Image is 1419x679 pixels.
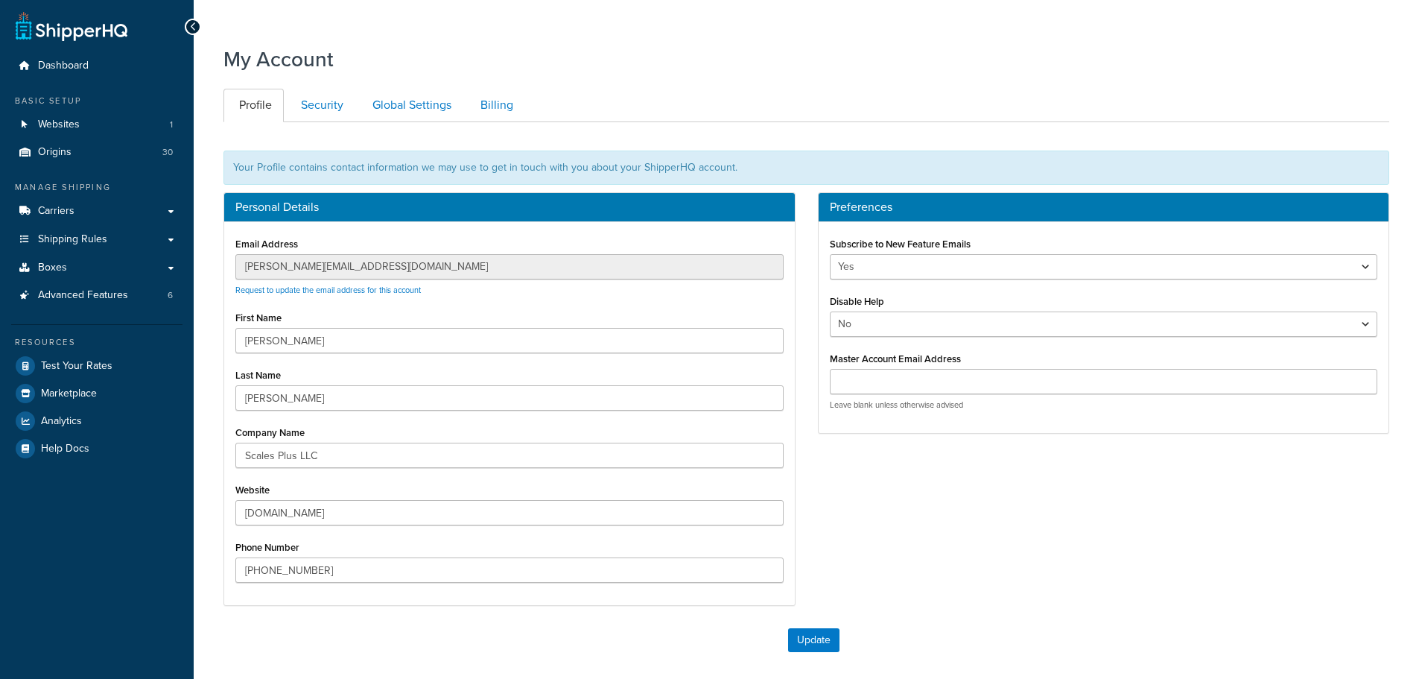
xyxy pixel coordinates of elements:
span: Test Your Rates [41,360,112,373]
label: Phone Number [235,542,299,553]
span: Advanced Features [38,289,128,302]
div: Resources [11,336,182,349]
label: First Name [235,312,282,323]
a: Help Docs [11,435,182,462]
label: Disable Help [830,296,884,307]
li: Websites [11,111,182,139]
span: Dashboard [38,60,89,72]
span: Analytics [41,415,82,428]
a: Global Settings [357,89,463,122]
li: Origins [11,139,182,166]
a: Profile [223,89,284,122]
div: Basic Setup [11,95,182,107]
button: Update [788,628,839,652]
label: Email Address [235,239,298,250]
a: Boxes [11,254,182,282]
a: Billing [465,89,525,122]
div: Manage Shipping [11,181,182,194]
a: Marketplace [11,380,182,407]
span: Origins [38,146,72,159]
label: Subscribe to New Feature Emails [830,239,971,250]
span: Carriers [38,205,74,218]
span: Websites [38,119,80,131]
p: Leave blank unless otherwise advised [830,399,1378,411]
li: Advanced Features [11,282,182,309]
span: Shipping Rules [38,233,107,246]
span: 6 [168,289,173,302]
a: Test Your Rates [11,353,182,379]
label: Company Name [235,427,305,438]
a: Request to update the email address for this account [235,284,421,296]
h3: Personal Details [235,200,784,214]
a: Carriers [11,198,182,225]
a: Origins 30 [11,139,182,166]
span: Boxes [38,262,67,274]
span: 30 [162,146,173,159]
h1: My Account [223,45,334,74]
a: Security [285,89,355,122]
a: Analytics [11,408,182,435]
a: Shipping Rules [11,226,182,253]
a: Advanced Features 6 [11,282,182,309]
span: 1 [170,119,173,131]
span: Marketplace [41,388,97,400]
div: Your Profile contains contact information we may use to get in touch with you about your ShipperH... [223,151,1389,185]
label: Website [235,484,270,496]
a: Websites 1 [11,111,182,139]
label: Master Account Email Address [830,353,961,364]
h3: Preferences [830,200,1378,214]
span: Help Docs [41,443,89,455]
label: Last Name [235,370,281,381]
a: Dashboard [11,52,182,80]
a: ShipperHQ Home [16,11,127,41]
